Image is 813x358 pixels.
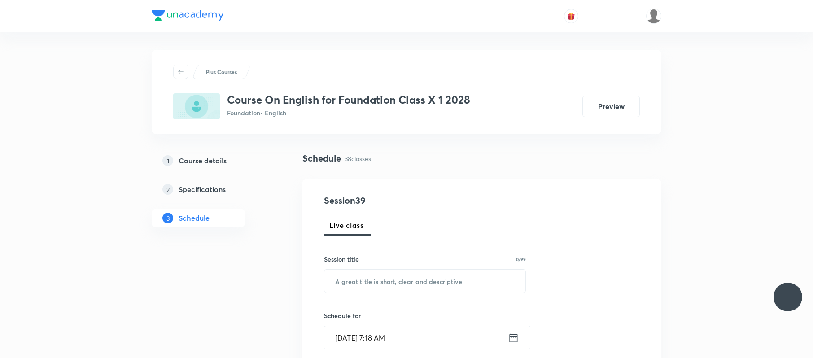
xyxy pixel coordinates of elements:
p: Foundation • English [227,108,470,118]
button: Preview [582,96,640,117]
span: Live class [329,220,363,231]
img: ttu [782,292,793,302]
img: aadi Shukla [646,9,661,24]
input: A great title is short, clear and descriptive [324,270,525,293]
h5: Specifications [179,184,226,195]
p: 2 [162,184,173,195]
a: 2Specifications [152,180,274,198]
h4: Schedule [302,152,341,165]
p: 0/99 [516,257,526,262]
h4: Session 39 [324,194,488,207]
p: 1 [162,155,173,166]
img: 11BDC6B3-7D8D-4568-9AAA-5F6653F54A51_plus.png [173,93,220,119]
img: avatar [567,12,575,20]
p: 38 classes [345,154,371,163]
h6: Schedule for [324,311,526,320]
a: Company Logo [152,10,224,23]
img: Company Logo [152,10,224,21]
p: 3 [162,213,173,223]
p: Plus Courses [206,68,237,76]
a: 1Course details [152,152,274,170]
button: avatar [564,9,578,23]
h5: Schedule [179,213,210,223]
h6: Session title [324,254,359,264]
h5: Course details [179,155,227,166]
h3: Course On English for Foundation Class X 1 2028 [227,93,470,106]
